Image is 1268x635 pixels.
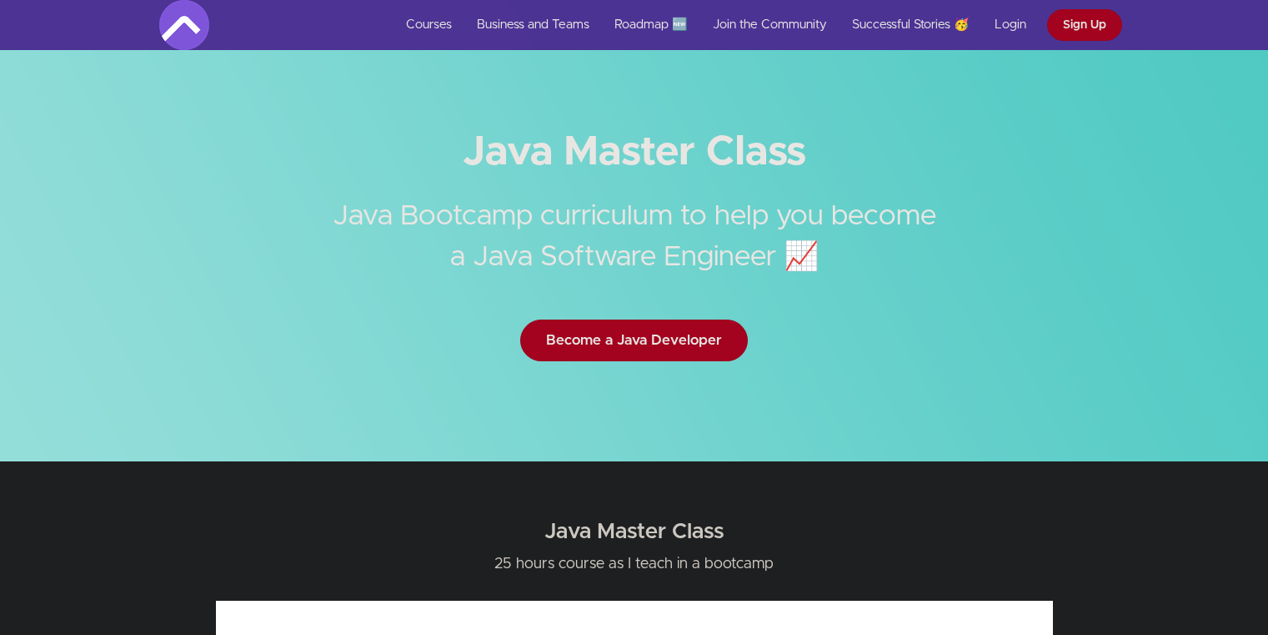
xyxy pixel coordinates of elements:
[216,520,1053,544] h2: Java Master Class
[1047,9,1122,41] a: Sign Up
[520,320,748,361] button: Become a Java Developer
[216,552,1053,576] p: 25 hours course as I teach in a bootcamp
[159,134,1110,171] h1: Java Master Class
[322,171,947,278] h2: Java Bootcamp curriculum to help you become a Java Software Engineer 📈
